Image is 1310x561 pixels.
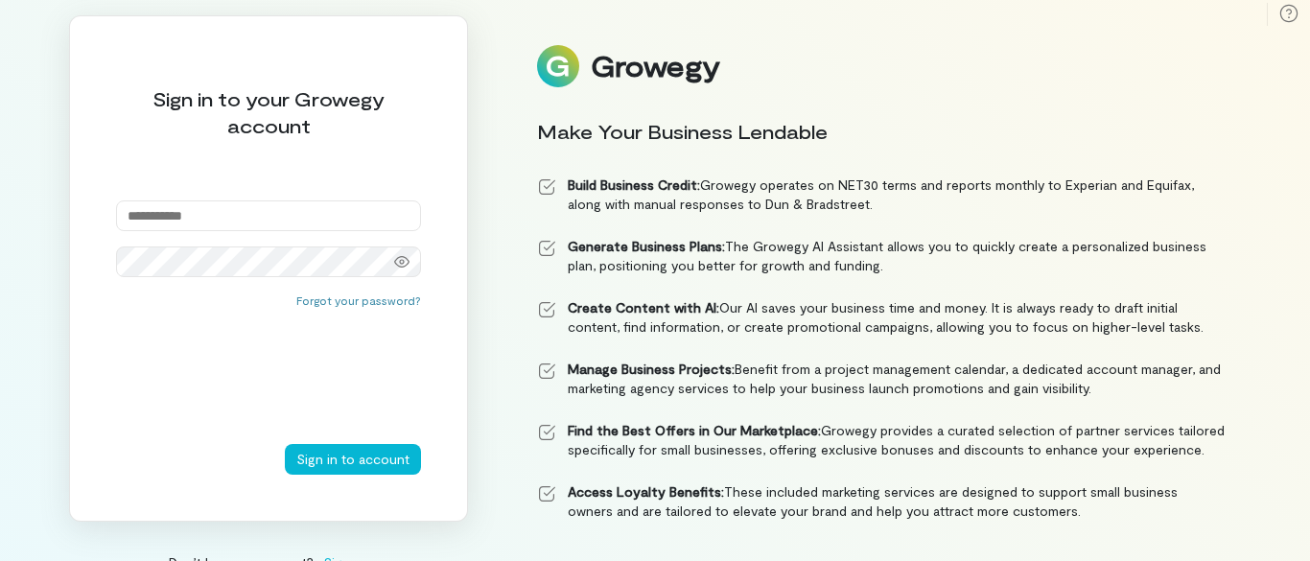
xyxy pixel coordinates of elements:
li: Growegy operates on NET30 terms and reports monthly to Experian and Equifax, along with manual re... [537,175,1226,214]
div: Make Your Business Lendable [537,118,1226,145]
strong: Manage Business Projects: [568,361,735,377]
li: Benefit from a project management calendar, a dedicated account manager, and marketing agency ser... [537,360,1226,398]
strong: Find the Best Offers in Our Marketplace: [568,422,821,438]
strong: Create Content with AI: [568,299,719,316]
button: Sign in to account [285,444,421,475]
button: Forgot your password? [296,292,421,308]
li: The Growegy AI Assistant allows you to quickly create a personalized business plan, positioning y... [537,237,1226,275]
li: Our AI saves your business time and money. It is always ready to draft initial content, find info... [537,298,1226,337]
div: Growegy [591,50,719,82]
strong: Access Loyalty Benefits: [568,483,724,500]
li: These included marketing services are designed to support small business owners and are tailored ... [537,482,1226,521]
img: Logo [537,45,579,87]
strong: Build Business Credit: [568,176,700,193]
li: Growegy provides a curated selection of partner services tailored specifically for small business... [537,421,1226,459]
strong: Generate Business Plans: [568,238,725,254]
div: Sign in to your Growegy account [116,85,421,139]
